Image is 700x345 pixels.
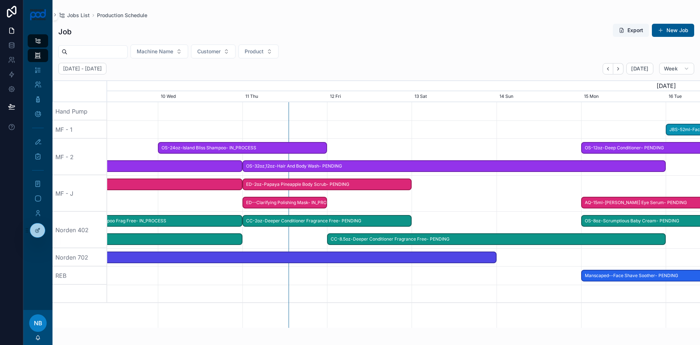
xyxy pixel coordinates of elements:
button: Select Button [131,45,188,58]
div: Norden 702 [52,248,107,267]
button: Week [659,63,694,74]
div: MF - 1 [52,120,107,139]
span: ED-2oz-Papaya Pineapple Body Scrub- PENDING [243,179,411,191]
span: Week [664,65,678,72]
span: [DATE] [631,65,648,72]
div: MF - J [52,175,107,212]
button: Select Button [191,45,236,58]
div: OS-24oz-Island Bliss Shampoo- IN_PROCESS [158,142,327,154]
span: Machine Name [137,48,173,55]
span: CC-8.5oz-Deeper Conditioner Fragrance Free- PENDING [328,233,665,245]
span: NB [34,319,42,327]
div: CC-2oz-Shampoo Frag Free- IN_PROCESS [73,215,242,227]
div: 14 Sun [497,91,581,102]
div: 11 Thu [242,91,327,102]
div: MF - 2 [52,139,107,175]
div: 9 Tue [73,91,157,102]
span: OS-32oz,12oz-Hair And Body Wash- PENDING [243,160,665,172]
button: Export [613,24,649,37]
div: ED--Clarifying Polishing Mask- IN_PROCESS [242,197,327,209]
img: App logo [30,9,47,20]
span: OS-24oz-Island Bliss Shampoo- IN_PROCESS [159,142,327,154]
div: scrollable content [23,29,52,229]
span: Product [245,48,264,55]
div: REB [52,267,107,285]
span: CC-2oz-Deeper Conditioner Fragrance Free- PENDING [243,215,411,227]
div: OS-32oz,12oz-Hair And Body Wash- PENDING [242,160,666,172]
div: 12 Fri [327,91,412,102]
div: 13 Sat [412,91,496,102]
div: ED-2oz-Papaya Pineapple Body Scrub- PENDING [242,179,412,191]
div: 10 Wed [158,91,242,102]
iframe: Slideout [549,242,700,345]
div: CC-8.5oz-Deeper Conditioner Fragrance Free- PENDING [327,233,666,245]
button: Select Button [238,45,279,58]
span: ED--Clarifying Polishing Mask- IN_PROCESS [243,197,326,209]
div: Norden 402 [52,212,107,248]
div: Hand Pump [52,102,107,120]
div: 15 Mon [581,91,666,102]
a: Production Schedule [97,12,147,19]
span: Customer [197,48,221,55]
span: CC-2oz-Shampoo Frag Free- IN_PROCESS [74,215,242,227]
h1: Job [58,27,71,37]
span: Jobs List [67,12,90,19]
a: Jobs List [58,12,90,19]
div: CC-2oz-Deeper Conditioner Fragrance Free- PENDING [242,215,412,227]
button: [DATE] [626,63,653,74]
button: New Job [652,24,694,37]
h2: [DATE] - [DATE] [63,65,102,72]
